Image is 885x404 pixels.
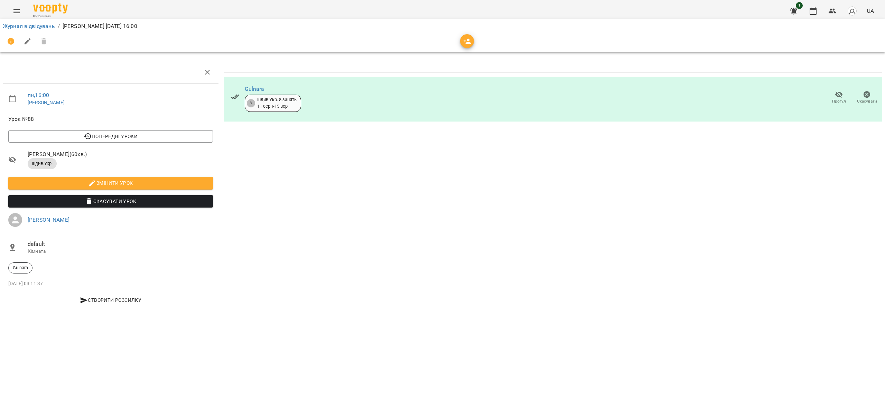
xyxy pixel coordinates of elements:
p: [DATE] 03:11:37 [8,280,213,287]
li: / [58,22,60,30]
span: Прогул [832,98,846,104]
span: Змінити урок [14,179,207,187]
nav: breadcrumb [3,22,882,30]
p: [PERSON_NAME] [DATE] 16:00 [63,22,137,30]
span: [PERSON_NAME] ( 60 хв. ) [28,150,213,158]
span: default [28,240,213,248]
span: 1 [796,2,803,9]
span: Створити розсилку [11,296,210,304]
span: Індив.Укр. [28,161,57,167]
button: Скасувати [853,88,881,107]
button: Попередні уроки [8,130,213,143]
div: 8 [247,99,255,107]
span: Скасувати [857,98,877,104]
a: пн , 16:00 [28,92,49,98]
img: avatar_s.png [847,6,857,16]
button: UA [864,4,877,17]
a: [PERSON_NAME] [28,100,65,105]
div: Gulnara [8,262,32,273]
a: [PERSON_NAME] [28,217,69,223]
span: Попередні уроки [14,132,207,141]
span: Скасувати Урок [14,197,207,205]
button: Створити розсилку [8,294,213,306]
button: Змінити урок [8,177,213,189]
a: Gulnara [245,86,264,92]
span: For Business [33,14,68,19]
a: Журнал відвідувань [3,23,55,29]
div: Індив.Укр. 8 занять 11 серп - 15 вер [257,97,297,109]
span: Урок №88 [8,115,213,123]
button: Menu [8,3,25,19]
p: Кімната [28,248,213,255]
button: Прогул [825,88,853,107]
button: Скасувати Урок [8,195,213,208]
span: Gulnara [9,265,32,271]
span: UA [867,7,874,15]
img: Voopty Logo [33,3,68,13]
